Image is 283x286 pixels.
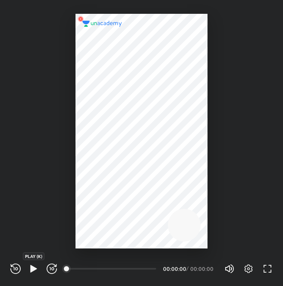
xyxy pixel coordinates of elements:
div: 00:00:00 [163,266,185,271]
div: 00:00:00 [190,266,214,271]
div: PLAY (K) [23,252,44,260]
img: wMgqJGBwKWe8AAAAABJRU5ErkJggg== [75,14,86,24]
div: / [186,266,189,271]
img: logo.2a7e12a2.svg [82,21,122,27]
